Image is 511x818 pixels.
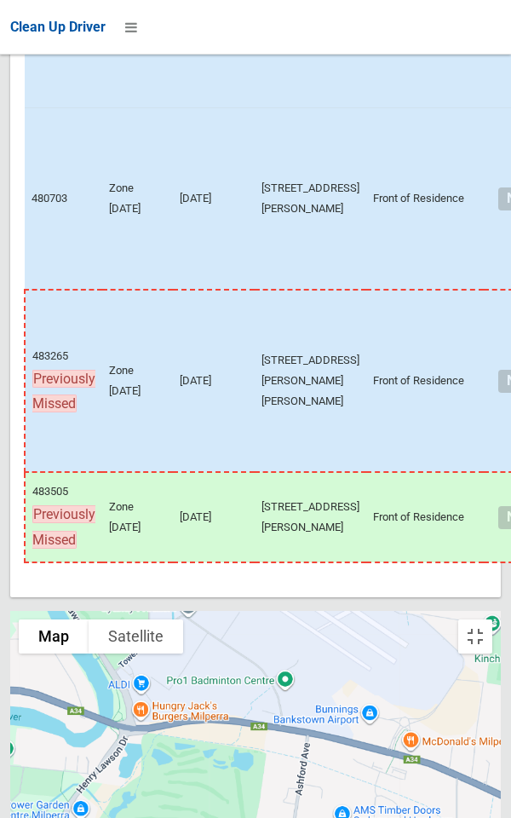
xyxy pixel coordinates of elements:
button: Toggle fullscreen view [458,619,492,654]
button: Show street map [19,619,89,654]
td: Zone [DATE] [102,108,173,291]
td: Front of Residence [366,108,484,291]
td: Front of Residence [366,472,484,562]
td: Front of Residence [366,290,484,472]
span: Clean Up Driver [10,19,106,35]
span: Previously Missed [32,370,95,413]
td: Zone [DATE] [102,290,173,472]
span: Previously Missed [32,505,95,549]
td: [DATE] [173,290,255,472]
td: 483505 [25,472,102,562]
td: [STREET_ADDRESS][PERSON_NAME] [255,108,366,291]
td: 483265 [25,290,102,472]
td: [STREET_ADDRESS][PERSON_NAME] [255,472,366,562]
a: Clean Up Driver [10,14,106,40]
button: Show satellite imagery [89,619,183,654]
td: [DATE] [173,472,255,562]
td: [STREET_ADDRESS][PERSON_NAME][PERSON_NAME] [255,290,366,472]
td: 480703 [25,108,102,291]
td: Zone [DATE] [102,472,173,562]
td: [DATE] [173,108,255,291]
